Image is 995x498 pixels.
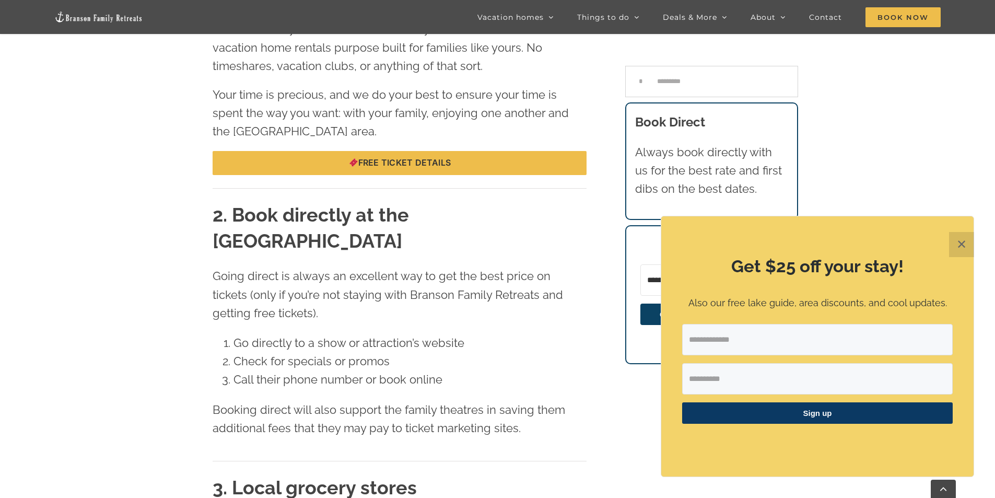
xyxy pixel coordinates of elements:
[809,14,842,21] span: Contact
[682,254,953,279] h2: Get $25 off your stay!
[865,7,941,27] span: Book Now
[625,66,798,97] input: Search...
[635,114,705,130] b: Book Direct
[682,324,953,355] input: Email Address
[682,437,953,448] p: ​
[640,304,782,325] button: GET MY FREE LAKE GUIDE
[949,232,974,257] button: Close
[640,264,782,296] input: Email Address
[682,402,953,424] button: Sign up
[682,363,953,395] input: First Name
[682,296,953,311] p: Also our free lake guide, area discounts, and cool updates.
[54,11,143,23] img: Branson Family Retreats Logo
[663,14,717,21] span: Deals & More
[233,352,587,370] li: Check for specials or promos
[577,14,629,21] span: Things to do
[213,267,587,322] p: Going direct is always an excellent way to get the best price on tickets (only if you’re not stay...
[625,66,657,97] input: Search
[635,143,788,199] p: Always book directly with us for the best rate and first dibs on the best dates.
[349,158,358,167] img: 🎟️
[213,401,587,437] p: Booking direct will also support the family theatres in saving them additional fees that they may...
[233,334,587,352] li: Go directly to a show or attraction’s website
[213,20,587,75] p: Branson Family Retreats is a small family business with curated vacation home rentals purpose bui...
[751,14,776,21] span: About
[213,86,587,141] p: Your time is precious, and we do your best to ensure your time is spent the way you want: with yo...
[348,158,451,168] span: Free ticket details
[477,14,544,21] span: Vacation homes
[213,204,409,252] strong: 2. Book directly at the [GEOGRAPHIC_DATA]
[213,151,587,175] a: 🎟️Free ticket details
[233,370,587,389] li: Call their phone number or book online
